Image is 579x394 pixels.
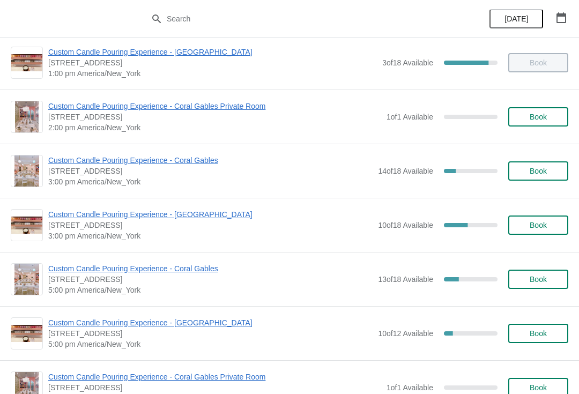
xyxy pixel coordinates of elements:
[48,68,377,79] span: 1:00 pm America/New_York
[48,274,373,285] span: [STREET_ADDRESS]
[530,383,547,392] span: Book
[530,221,547,229] span: Book
[378,167,433,175] span: 14 of 18 Available
[48,111,381,122] span: [STREET_ADDRESS]
[14,264,40,295] img: Custom Candle Pouring Experience - Coral Gables | 154 Giralda Avenue, Coral Gables, FL, USA | 5:0...
[508,324,568,343] button: Book
[48,101,381,111] span: Custom Candle Pouring Experience - Coral Gables Private Room
[508,161,568,181] button: Book
[508,270,568,289] button: Book
[530,113,547,121] span: Book
[48,328,373,339] span: [STREET_ADDRESS]
[378,221,433,229] span: 10 of 18 Available
[48,285,373,295] span: 5:00 pm America/New_York
[48,220,373,231] span: [STREET_ADDRESS]
[11,325,42,343] img: Custom Candle Pouring Experience - Fort Lauderdale | 914 East Las Olas Boulevard, Fort Lauderdale...
[378,275,433,284] span: 13 of 18 Available
[530,275,547,284] span: Book
[387,113,433,121] span: 1 of 1 Available
[48,231,373,241] span: 3:00 pm America/New_York
[14,155,40,187] img: Custom Candle Pouring Experience - Coral Gables | 154 Giralda Avenue, Coral Gables, FL, USA | 3:0...
[489,9,543,28] button: [DATE]
[48,57,377,68] span: [STREET_ADDRESS]
[48,122,381,133] span: 2:00 pm America/New_York
[378,329,433,338] span: 10 of 12 Available
[48,209,373,220] span: Custom Candle Pouring Experience - [GEOGRAPHIC_DATA]
[48,382,381,393] span: [STREET_ADDRESS]
[48,176,373,187] span: 3:00 pm America/New_York
[382,58,433,67] span: 3 of 18 Available
[504,14,528,23] span: [DATE]
[508,215,568,235] button: Book
[530,167,547,175] span: Book
[508,107,568,127] button: Book
[48,371,381,382] span: Custom Candle Pouring Experience - Coral Gables Private Room
[166,9,434,28] input: Search
[15,101,39,132] img: Custom Candle Pouring Experience - Coral Gables Private Room | 154 Giralda Avenue, Coral Gables, ...
[48,166,373,176] span: [STREET_ADDRESS]
[48,317,373,328] span: Custom Candle Pouring Experience - [GEOGRAPHIC_DATA]
[48,263,373,274] span: Custom Candle Pouring Experience - Coral Gables
[48,47,377,57] span: Custom Candle Pouring Experience - [GEOGRAPHIC_DATA]
[48,155,373,166] span: Custom Candle Pouring Experience - Coral Gables
[11,54,42,72] img: Custom Candle Pouring Experience - Fort Lauderdale | 914 East Las Olas Boulevard, Fort Lauderdale...
[11,217,42,234] img: Custom Candle Pouring Experience - Fort Lauderdale | 914 East Las Olas Boulevard, Fort Lauderdale...
[530,329,547,338] span: Book
[387,383,433,392] span: 1 of 1 Available
[48,339,373,350] span: 5:00 pm America/New_York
